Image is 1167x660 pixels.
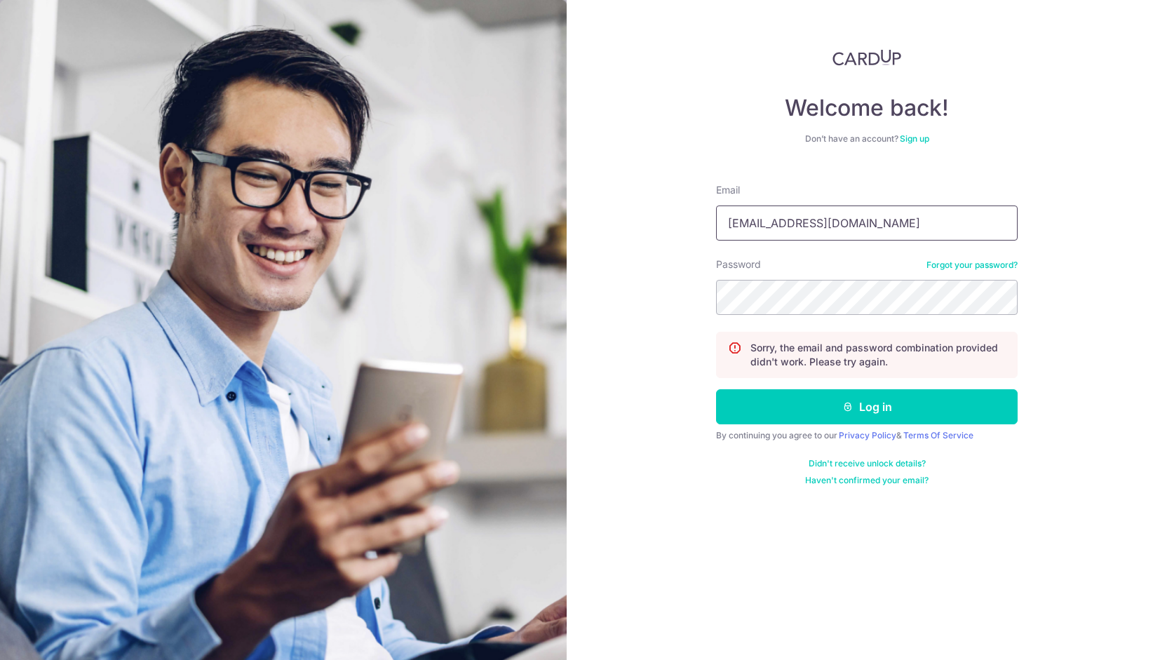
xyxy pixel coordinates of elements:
a: Haven't confirmed your email? [805,475,929,486]
a: Privacy Policy [839,430,896,440]
a: Sign up [900,133,929,144]
input: Enter your Email [716,206,1018,241]
button: Log in [716,389,1018,424]
h4: Welcome back! [716,94,1018,122]
label: Email [716,183,740,197]
label: Password [716,257,761,271]
p: Sorry, the email and password combination provided didn't work. Please try again. [750,341,1006,369]
a: Terms Of Service [903,430,973,440]
a: Didn't receive unlock details? [809,458,926,469]
div: By continuing you agree to our & [716,430,1018,441]
a: Forgot your password? [926,260,1018,271]
img: CardUp Logo [832,49,901,66]
div: Don’t have an account? [716,133,1018,144]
